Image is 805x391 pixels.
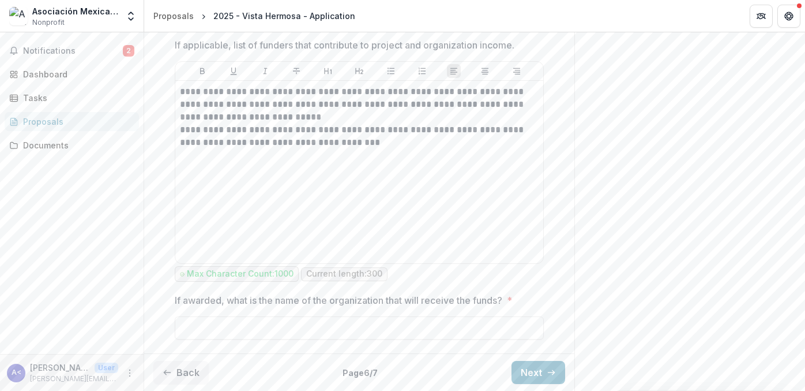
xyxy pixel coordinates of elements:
[447,64,461,78] button: Align Left
[32,5,118,17] div: Asociación Mexicana de Transformación Rural y Urbana A.C (Amextra, Inc.)
[23,116,130,128] div: Proposals
[153,361,209,384] button: Back
[149,8,360,24] nav: breadcrumb
[750,5,773,28] button: Partners
[384,64,398,78] button: Bullet List
[195,64,209,78] button: Bold
[23,139,130,151] div: Documents
[123,45,134,57] span: 2
[30,374,118,384] p: [PERSON_NAME][EMAIL_ADDRESS][PERSON_NAME][DOMAIN_NAME]
[289,64,303,78] button: Strike
[415,64,429,78] button: Ordered List
[32,17,65,28] span: Nonprofit
[30,362,90,374] p: [PERSON_NAME] <[PERSON_NAME][EMAIL_ADDRESS][PERSON_NAME][DOMAIN_NAME]>
[187,269,294,279] p: Max Character Count: 1000
[321,64,335,78] button: Heading 1
[777,5,800,28] button: Get Help
[5,42,139,60] button: Notifications2
[213,10,355,22] div: 2025 - Vista Hermosa - Application
[511,361,565,384] button: Next
[175,38,514,52] p: If applicable, list of funders that contribute to project and organization income.
[23,92,130,104] div: Tasks
[23,68,130,80] div: Dashboard
[12,369,21,377] div: Alejandra Romero <alejandra.romero@amextra.org>
[123,5,139,28] button: Open entity switcher
[149,8,198,24] a: Proposals
[5,65,139,84] a: Dashboard
[343,367,378,379] p: Page 6 / 7
[9,7,28,25] img: Asociación Mexicana de Transformación Rural y Urbana A.C (Amextra, Inc.)
[175,293,502,307] p: If awarded, what is the name of the organization that will receive the funds?
[478,64,492,78] button: Align Center
[258,64,272,78] button: Italicize
[23,46,123,56] span: Notifications
[123,366,137,380] button: More
[5,112,139,131] a: Proposals
[227,64,240,78] button: Underline
[5,88,139,107] a: Tasks
[153,10,194,22] div: Proposals
[306,269,382,279] p: Current length: 300
[510,64,524,78] button: Align Right
[5,136,139,155] a: Documents
[352,64,366,78] button: Heading 2
[95,363,118,373] p: User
